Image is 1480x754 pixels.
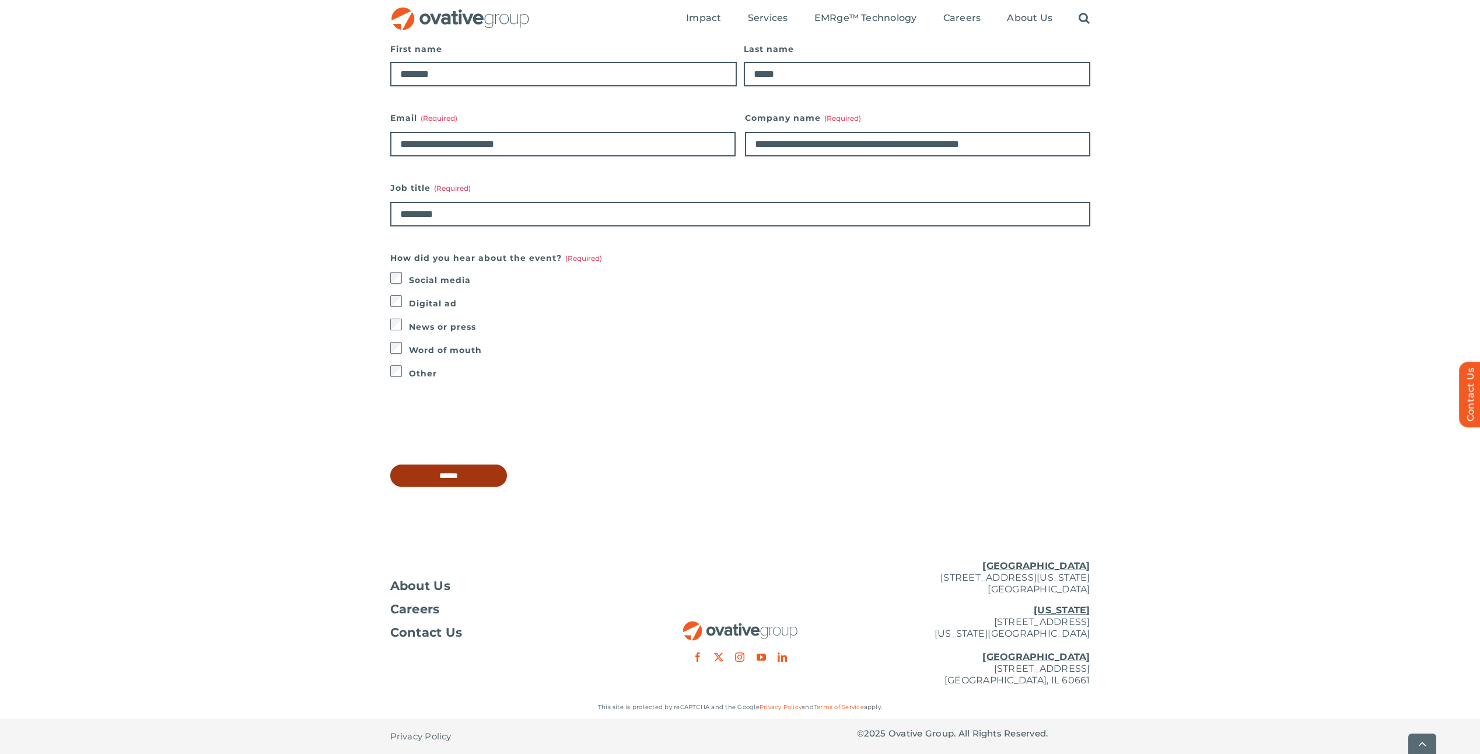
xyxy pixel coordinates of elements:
[1007,12,1052,24] span: About Us
[760,703,802,711] a: Privacy Policy
[745,110,1090,126] label: Company name
[1007,12,1052,25] a: About Us
[714,652,723,662] a: twitter
[943,12,981,25] a: Careers
[390,627,463,638] span: Contact Us
[390,580,624,592] a: About Us
[390,603,624,615] a: Careers
[982,651,1090,662] u: [GEOGRAPHIC_DATA]
[814,703,864,711] a: Terms of Service
[434,184,471,193] span: (Required)
[682,620,799,631] a: OG_Full_horizontal_RGB
[857,560,1090,595] p: [STREET_ADDRESS][US_STATE] [GEOGRAPHIC_DATA]
[409,319,1090,335] label: News or press
[982,560,1090,571] u: [GEOGRAPHIC_DATA]
[390,250,602,266] legend: How did you hear about the event?
[686,12,721,24] span: Impact
[390,701,1090,713] p: This site is protected by reCAPTCHA and the Google and apply.
[390,627,624,638] a: Contact Us
[1079,12,1090,25] a: Search
[757,652,766,662] a: youtube
[409,365,1090,382] label: Other
[693,652,702,662] a: facebook
[814,12,917,25] a: EMRge™ Technology
[748,12,788,24] span: Services
[390,731,452,742] span: Privacy Policy
[943,12,981,24] span: Careers
[390,180,1090,196] label: Job title
[409,295,1090,312] label: Digital ad
[409,342,1090,358] label: Word of mouth
[857,728,1090,739] p: © Ovative Group. All Rights Reserved.
[390,719,624,754] nav: Footer - Privacy Policy
[864,728,886,739] span: 2025
[390,580,451,592] span: About Us
[390,603,440,615] span: Careers
[421,114,457,123] span: (Required)
[824,114,861,123] span: (Required)
[857,605,1090,686] p: [STREET_ADDRESS] [US_STATE][GEOGRAPHIC_DATA] [STREET_ADDRESS] [GEOGRAPHIC_DATA], IL 60661
[390,6,530,17] a: OG_Full_horizontal_RGB
[390,41,737,57] label: First name
[814,12,917,24] span: EMRge™ Technology
[390,580,624,638] nav: Footer Menu
[686,12,721,25] a: Impact
[390,110,736,126] label: Email
[1034,605,1090,616] u: [US_STATE]
[778,652,787,662] a: linkedin
[409,272,1090,288] label: Social media
[390,719,452,754] a: Privacy Policy
[744,41,1090,57] label: Last name
[565,254,602,263] span: (Required)
[390,405,568,451] iframe: reCAPTCHA
[748,12,788,25] a: Services
[735,652,744,662] a: instagram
